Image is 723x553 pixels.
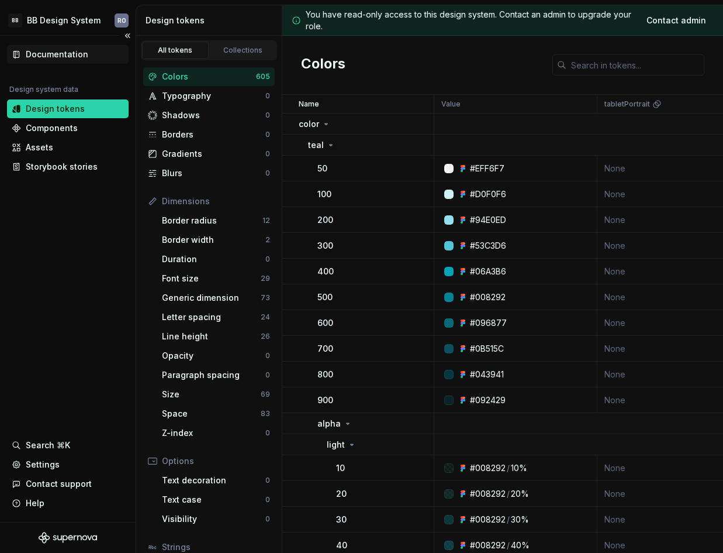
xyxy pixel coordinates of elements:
p: teal [308,139,324,151]
div: Font size [162,273,261,284]
div: Storybook stories [26,161,98,173]
a: Text decoration0 [157,471,275,490]
div: Blurs [162,167,265,179]
span: Contact admin [646,15,706,26]
p: You have read-only access to this design system. Contact an admin to upgrade your role. [306,9,634,32]
div: Border radius [162,215,262,226]
div: Z-index [162,427,265,439]
div: #008292 [470,514,506,525]
p: alpha [317,418,341,430]
a: Letter spacing24 [157,308,275,327]
div: 10% [511,462,527,474]
a: Visibility0 [157,510,275,528]
div: Design tokens [146,15,277,26]
a: Assets [7,138,129,157]
button: Contact support [7,475,129,493]
button: Search ⌘K [7,436,129,455]
a: Design tokens [7,99,129,118]
div: 30% [511,514,529,525]
p: 50 [317,163,327,174]
div: 83 [261,409,270,418]
p: color [299,118,319,130]
div: 0 [265,111,270,120]
div: Opacity [162,350,265,362]
a: Storybook stories [7,157,129,176]
div: Text case [162,494,265,506]
p: Name [299,99,319,109]
button: BBBB Design SystemRO [2,8,133,33]
div: #53C3D6 [470,240,506,252]
p: 500 [317,291,333,303]
div: #0B515C [470,343,504,355]
p: 800 [317,369,333,380]
div: / [507,488,510,500]
p: 30 [336,514,347,525]
div: Strings [162,541,270,553]
div: 20% [511,488,529,500]
div: 0 [265,514,270,524]
div: 0 [265,476,270,485]
a: Z-index0 [157,424,275,442]
div: Documentation [26,49,88,60]
div: Generic dimension [162,292,261,304]
div: BB [8,13,22,28]
a: Gradients0 [143,145,275,163]
div: Help [26,497,44,509]
button: Collapse sidebar [119,28,136,44]
div: Assets [26,142,53,153]
p: light [327,439,345,451]
a: Generic dimension73 [157,288,275,307]
p: Value [441,99,461,109]
div: 0 [265,370,270,380]
button: Help [7,494,129,513]
a: Settings [7,455,129,474]
a: Colors605 [143,67,275,86]
div: Duration [162,253,265,265]
div: Dimensions [162,195,270,207]
div: 0 [265,91,270,101]
p: 600 [317,317,333,329]
a: Contact admin [639,10,714,31]
div: #008292 [470,291,506,303]
div: Text decoration [162,475,265,486]
div: RO [117,16,126,25]
h2: Colors [301,54,345,75]
p: 200 [317,214,333,226]
div: Colors [162,71,256,83]
div: 0 [265,428,270,438]
a: Shadows0 [143,106,275,125]
a: Paragraph spacing0 [157,366,275,384]
a: Font size29 [157,269,275,288]
a: Blurs0 [143,164,275,183]
div: #092429 [470,394,506,406]
a: Border radius12 [157,211,275,230]
div: Line height [162,331,261,342]
div: 29 [261,274,270,283]
div: Gradients [162,148,265,160]
div: 12 [262,216,270,225]
div: / [507,462,510,474]
div: Borders [162,129,265,140]
div: Letter spacing [162,311,261,323]
a: Space83 [157,404,275,423]
div: 0 [265,351,270,360]
a: Supernova Logo [39,532,97,544]
div: / [507,514,510,525]
p: 700 [317,343,333,355]
p: 100 [317,188,331,200]
div: Contact support [26,478,92,490]
div: Space [162,408,261,420]
div: 0 [265,130,270,139]
a: Duration0 [157,250,275,269]
div: Design system data [9,85,78,94]
a: Border width2 [157,231,275,249]
div: #EFF6F7 [470,163,504,174]
div: #008292 [470,540,506,551]
div: #096877 [470,317,507,329]
div: #008292 [470,488,506,500]
div: Search ⌘K [26,439,70,451]
div: All tokens [146,46,205,55]
div: #043941 [470,369,504,380]
div: #06A3B6 [470,266,506,277]
a: Size69 [157,385,275,404]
